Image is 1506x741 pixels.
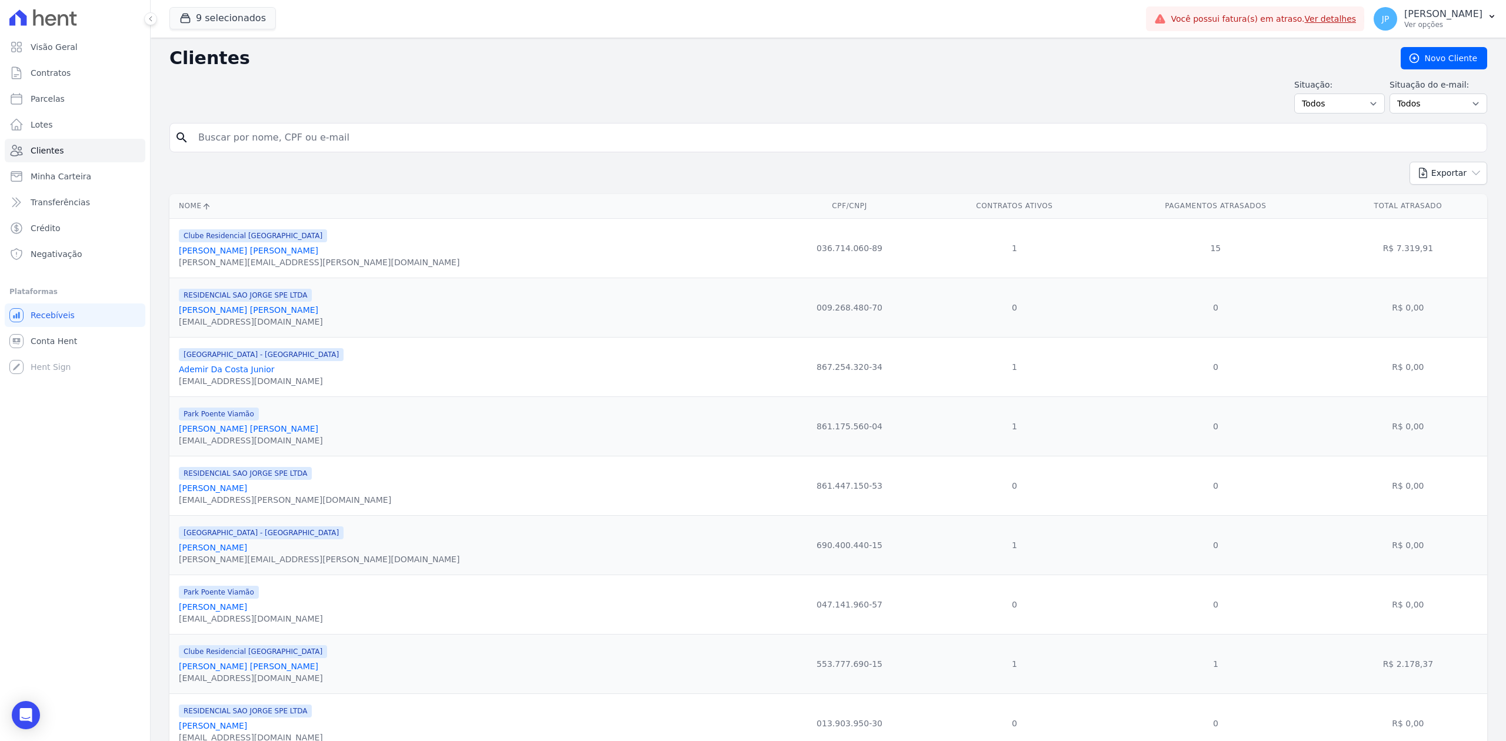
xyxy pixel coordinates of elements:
[1102,218,1329,278] td: 15
[169,48,1382,69] h2: Clientes
[179,408,259,420] span: Park Poente Viamão
[179,256,459,268] div: [PERSON_NAME][EMAIL_ADDRESS][PERSON_NAME][DOMAIN_NAME]
[1171,13,1356,25] span: Você possui fatura(s) em atraso.
[179,229,327,242] span: Clube Residencial [GEOGRAPHIC_DATA]
[179,483,247,493] a: [PERSON_NAME]
[5,87,145,111] a: Parcelas
[179,645,327,658] span: Clube Residencial [GEOGRAPHIC_DATA]
[1329,194,1487,218] th: Total Atrasado
[179,348,344,361] span: [GEOGRAPHIC_DATA] - [GEOGRAPHIC_DATA]
[31,41,78,53] span: Visão Geral
[31,93,65,105] span: Parcelas
[179,543,247,552] a: [PERSON_NAME]
[5,329,145,353] a: Conta Hent
[772,456,927,515] td: 861.447.150-53
[175,131,189,145] i: search
[927,194,1102,218] th: Contratos Ativos
[31,119,53,131] span: Lotes
[1329,575,1487,634] td: R$ 0,00
[1305,14,1357,24] a: Ver detalhes
[1329,515,1487,575] td: R$ 0,00
[1401,47,1487,69] a: Novo Cliente
[191,126,1482,149] input: Buscar por nome, CPF ou e-mail
[12,701,40,729] div: Open Intercom Messenger
[5,303,145,327] a: Recebíveis
[772,218,927,278] td: 036.714.060-89
[169,194,772,218] th: Nome
[31,222,61,234] span: Crédito
[1329,456,1487,515] td: R$ 0,00
[31,335,77,347] span: Conta Hent
[1410,162,1487,185] button: Exportar
[179,602,247,612] a: [PERSON_NAME]
[772,337,927,396] td: 867.254.320-34
[1102,634,1329,693] td: 1
[179,494,391,506] div: [EMAIL_ADDRESS][PERSON_NAME][DOMAIN_NAME]
[5,113,145,136] a: Lotes
[179,672,327,684] div: [EMAIL_ADDRESS][DOMAIN_NAME]
[31,196,90,208] span: Transferências
[5,191,145,214] a: Transferências
[927,456,1102,515] td: 0
[1294,79,1385,91] label: Situação:
[179,305,318,315] a: [PERSON_NAME] [PERSON_NAME]
[179,289,312,302] span: RESIDENCIAL SAO JORGE SPE LTDA
[5,242,145,266] a: Negativação
[772,278,927,337] td: 009.268.480-70
[1404,8,1482,20] p: [PERSON_NAME]
[1364,2,1506,35] button: JP [PERSON_NAME] Ver opções
[179,662,318,671] a: [PERSON_NAME] [PERSON_NAME]
[1102,515,1329,575] td: 0
[179,705,312,717] span: RESIDENCIAL SAO JORGE SPE LTDA
[179,365,275,374] a: Ademir Da Costa Junior
[31,67,71,79] span: Contratos
[5,216,145,240] a: Crédito
[1102,456,1329,515] td: 0
[1382,15,1390,23] span: JP
[772,575,927,634] td: 047.141.960-57
[927,396,1102,456] td: 1
[772,194,927,218] th: CPF/CNPJ
[179,586,259,599] span: Park Poente Viamão
[9,285,141,299] div: Plataformas
[1329,396,1487,456] td: R$ 0,00
[179,246,318,255] a: [PERSON_NAME] [PERSON_NAME]
[1102,396,1329,456] td: 0
[927,515,1102,575] td: 1
[5,61,145,85] a: Contratos
[927,218,1102,278] td: 1
[1102,194,1329,218] th: Pagamentos Atrasados
[927,337,1102,396] td: 1
[927,575,1102,634] td: 0
[179,613,323,625] div: [EMAIL_ADDRESS][DOMAIN_NAME]
[179,435,323,446] div: [EMAIL_ADDRESS][DOMAIN_NAME]
[31,145,64,156] span: Clientes
[31,248,82,260] span: Negativação
[5,35,145,59] a: Visão Geral
[1329,337,1487,396] td: R$ 0,00
[772,634,927,693] td: 553.777.690-15
[1102,278,1329,337] td: 0
[1102,337,1329,396] td: 0
[179,526,344,539] span: [GEOGRAPHIC_DATA] - [GEOGRAPHIC_DATA]
[1390,79,1487,91] label: Situação do e-mail:
[5,165,145,188] a: Minha Carteira
[179,424,318,433] a: [PERSON_NAME] [PERSON_NAME]
[1102,575,1329,634] td: 0
[772,396,927,456] td: 861.175.560-04
[1329,218,1487,278] td: R$ 7.319,91
[179,467,312,480] span: RESIDENCIAL SAO JORGE SPE LTDA
[179,316,323,328] div: [EMAIL_ADDRESS][DOMAIN_NAME]
[5,139,145,162] a: Clientes
[169,7,276,29] button: 9 selecionados
[772,515,927,575] td: 690.400.440-15
[179,721,247,730] a: [PERSON_NAME]
[1329,278,1487,337] td: R$ 0,00
[1404,20,1482,29] p: Ver opções
[31,309,75,321] span: Recebíveis
[927,278,1102,337] td: 0
[927,634,1102,693] td: 1
[31,171,91,182] span: Minha Carteira
[179,375,344,387] div: [EMAIL_ADDRESS][DOMAIN_NAME]
[1329,634,1487,693] td: R$ 2.178,37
